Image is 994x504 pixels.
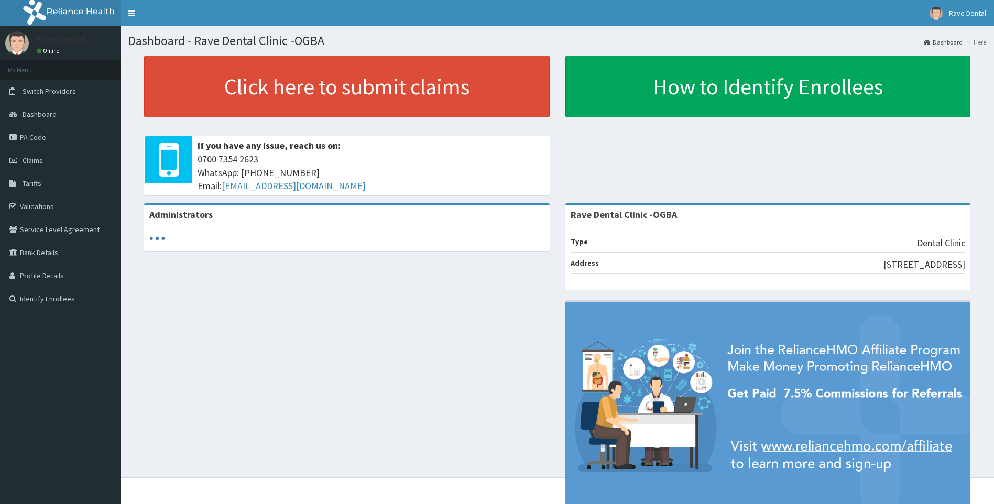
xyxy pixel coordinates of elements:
a: Dashboard [924,38,963,47]
span: Tariffs [23,179,41,188]
a: [EMAIL_ADDRESS][DOMAIN_NAME] [222,180,366,192]
span: Dashboard [23,109,57,119]
a: Click here to submit claims [144,56,550,117]
b: Administrators [149,209,213,221]
span: 0700 7354 2623 WhatsApp: [PHONE_NUMBER] Email: [198,152,544,193]
span: Rave Dental [949,8,986,18]
span: Claims [23,156,43,165]
p: [STREET_ADDRESS] [883,258,965,271]
b: If you have any issue, reach us on: [198,139,341,151]
svg: audio-loading [149,231,165,246]
span: Switch Providers [23,86,76,96]
a: Online [37,47,62,54]
h1: Dashboard - Rave Dental Clinic -OGBA [128,34,986,48]
p: Rave Dental [37,34,86,43]
b: Address [571,258,599,268]
img: User Image [5,31,29,55]
strong: Rave Dental Clinic -OGBA [571,209,677,221]
img: User Image [930,7,943,20]
p: Dental Clinic [917,236,965,250]
b: Type [571,237,588,246]
a: How to Identify Enrollees [565,56,971,117]
li: Here [964,38,986,47]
